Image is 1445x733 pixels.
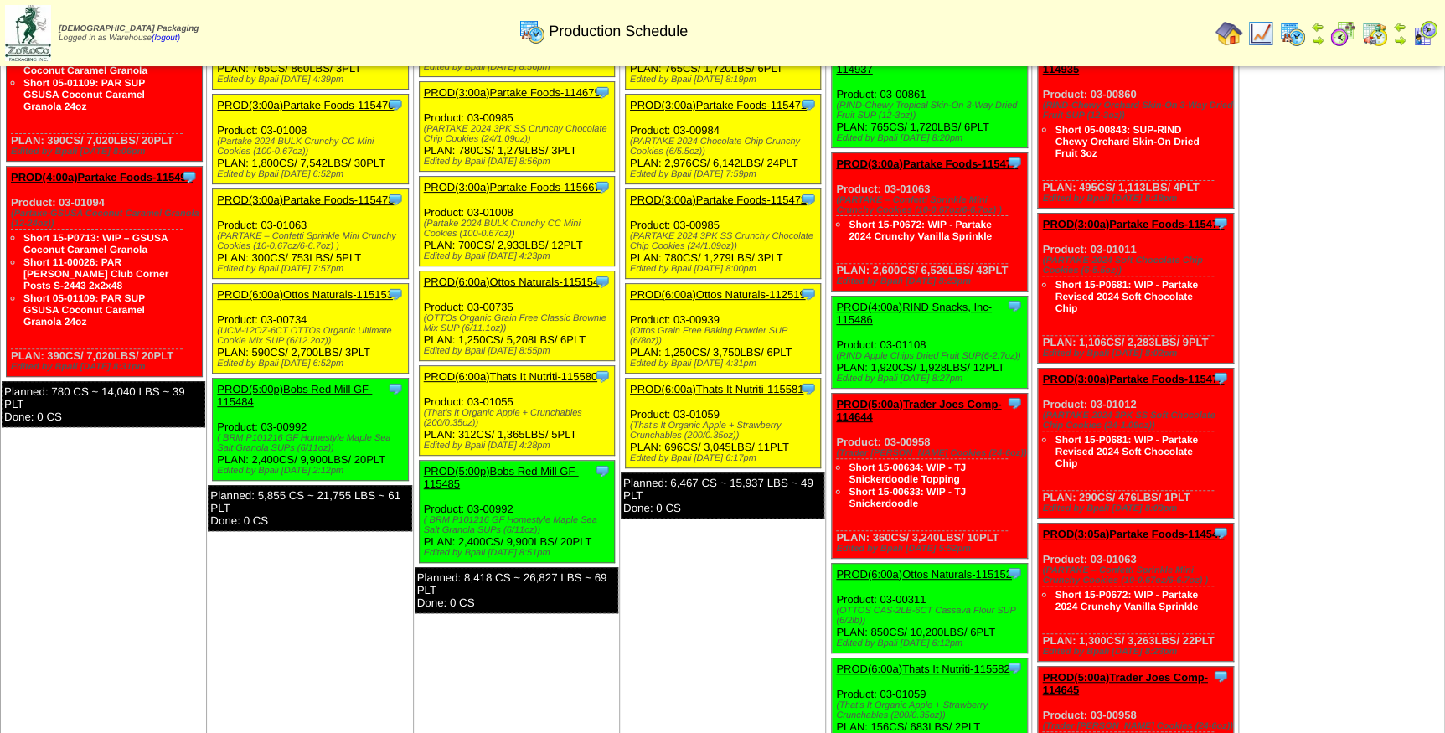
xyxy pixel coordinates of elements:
img: arrowright.gif [1393,34,1406,47]
img: Tooltip [387,286,404,302]
img: Tooltip [1212,668,1229,684]
div: Product: 03-01011 PLAN: 1,106CS / 2,283LBS / 9PLT [1038,213,1234,363]
img: Tooltip [594,178,611,195]
a: Short 15-00633: WIP - TJ Snickerdoodle [849,486,966,509]
img: Tooltip [181,168,198,185]
div: (PARTAKE 2024 Chocolate Chip Crunchy Cookies (6/5.5oz)) [630,137,821,157]
img: arrowleft.gif [1393,20,1406,34]
img: calendarblend.gif [1329,20,1356,47]
div: Edited by Bpali [DATE] 4:39pm [217,75,408,85]
a: PROD(6:00a)Thats It Nutriti-115580 [424,370,597,383]
div: (PARTAKE – Confetti Sprinkle Mini Crunchy Cookies (10-0.67oz/6-6.7oz) ) [217,231,408,251]
div: Edited by Bpali [DATE] 8:56pm [424,157,615,167]
a: Short 15-00634: WIP - TJ Snickerdoodle Topping [849,462,966,485]
div: ( BRM P101216 GF Homestyle Maple Sea Salt Granola SUPs (6/11oz)) [217,433,408,453]
img: Tooltip [1006,659,1023,676]
a: Short 15-P0681: WIP - Partake Revised 2024 Soft Chocolate Chip [1055,434,1198,469]
div: Edited by Bpali [DATE] 8:19pm [630,75,821,85]
a: PROD(6:00a)Thats It Nutriti-115582 [836,663,1009,675]
div: Product: 03-01055 PLAN: 312CS / 1,365LBS / 5PLT [419,366,615,456]
div: Edited by Bpali [DATE] 8:27pm [836,374,1027,384]
div: Edited by Bpali [DATE] 8:02pm [1042,348,1233,359]
img: Tooltip [1212,524,1229,541]
div: (PARTAKE 2024 3PK SS Crunchy Chocolate Chip Cookies (24/1.09oz)) [424,124,615,144]
img: Tooltip [800,380,817,397]
div: (PARTAKE – Confetti Sprinkle Mini Crunchy Cookies (10-0.67oz/6-6.7oz) ) [1042,565,1233,586]
img: Tooltip [800,286,817,302]
a: PROD(5:00p)Bobs Red Mill GF-115484 [217,383,372,408]
div: Edited by Bpali [DATE] 8:00pm [630,264,821,274]
a: PROD(5:00a)Trader Joes Comp-114645 [1042,671,1207,696]
a: PROD(3:00a)Partake Foods-115476 [1042,373,1224,385]
a: Short 15-P0672: WIP - Partake 2024 Crunchy Vanilla Sprinkle [849,219,992,242]
a: PROD(6:00a)Ottos Naturals-115153 [217,288,393,301]
img: Tooltip [1212,369,1229,386]
div: (RIND-Chewy Orchard Skin-On 3-Way Dried Fruit SUP (12-3oz)) [1042,101,1233,121]
img: calendarprod.gif [519,18,545,44]
div: Product: 03-00985 PLAN: 780CS / 1,279LBS / 3PLT [625,189,821,279]
div: Edited by Bpali [DATE] 8:51pm [424,548,615,558]
img: calendarcustomer.gif [1411,20,1438,47]
div: (Ottos Grain Free Baking Powder SUP (6/8oz)) [630,326,821,346]
div: Product: 03-00992 PLAN: 2,400CS / 9,900LBS / 20PLT [419,461,615,563]
img: Tooltip [800,191,817,208]
a: PROD(6:00a)Thats It Nutriti-115581 [630,383,803,395]
div: (RIND-Chewy Tropical Skin-On 3-Way Dried Fruit SUP (12-3oz)) [836,101,1027,121]
div: Product: 03-01059 PLAN: 696CS / 3,045LBS / 11PLT [625,379,821,468]
img: arrowright.gif [1311,34,1324,47]
div: Product: 03-00985 PLAN: 780CS / 1,279LBS / 3PLT [419,82,615,172]
a: (logout) [152,34,180,43]
img: Tooltip [1006,297,1023,314]
div: (Partake 2024 BULK Crunchy CC Mini Cookies (100-0.67oz)) [217,137,408,157]
a: PROD(6:00a)Ottos Naturals-115154 [424,276,600,288]
div: Product: 03-01094 PLAN: 390CS / 7,020LBS / 20PLT [7,167,203,377]
div: Planned: 5,855 CS ~ 21,755 LBS ~ 61 PLT Done: 0 CS [208,485,411,531]
div: Product: 03-00860 PLAN: 495CS / 1,113LBS / 4PLT [1038,45,1234,208]
div: Product: 03-01063 PLAN: 1,300CS / 3,263LBS / 22PLT [1038,523,1234,661]
a: Short 15-P0681: WIP - Partake Revised 2024 Soft Chocolate Chip [1055,279,1198,314]
img: Tooltip [594,273,611,290]
div: Edited by Bpali [DATE] 8:55pm [424,346,615,356]
div: Edited by Bpali [DATE] 8:18pm [1042,194,1233,204]
div: Edited by Bpali [DATE] 2:12pm [217,466,408,476]
a: Short 05-00843: SUP-RIND Chewy Orchard Skin-On Dried Fruit 3oz [1055,124,1199,159]
img: zoroco-logo-small.webp [5,5,51,61]
div: (That's It Organic Apple + Crunchables (200/0.35oz)) [424,408,615,428]
img: calendarprod.gif [1279,20,1306,47]
div: Edited by Bpali [DATE] 6:52pm [217,359,408,369]
img: Tooltip [800,96,817,113]
a: Short 05-01109: PAR SUP GSUSA Coconut Caramel Granola 24oz [23,292,145,328]
div: (Trader [PERSON_NAME] Cookies (24-6oz)) [836,448,1027,458]
div: Planned: 8,418 CS ~ 26,827 LBS ~ 69 PLT Done: 0 CS [415,567,618,613]
div: Edited by Bpali [DATE] 8:06pm [11,147,202,157]
a: Short 15-P0672: WIP - Partake 2024 Crunchy Vanilla Sprinkle [1055,589,1198,612]
div: Edited by Bpali [DATE] 4:31pm [630,359,821,369]
a: PROD(6:00a)Ottos Naturals-112519 [630,288,806,301]
div: Product: 03-01012 PLAN: 290CS / 476LBS / 1PLT [1038,368,1234,518]
div: (OTTOs Organic Grain Free Classic Brownie Mix SUP (6/11.1oz)) [424,313,615,333]
a: PROD(3:00a)Partake Foods-115471 [630,99,807,111]
a: PROD(6:00a)Ottos Naturals-115152 [836,568,1012,581]
div: Product: 03-00939 PLAN: 1,250CS / 3,750LBS / 6PLT [625,284,821,374]
a: PROD(4:00a)Partake Foods-115494 [11,171,193,183]
div: Edited by Bpali [DATE] 8:23pm [1042,647,1233,657]
div: Edited by Bpali [DATE] 8:20pm [836,133,1027,143]
div: Product: 03-00984 PLAN: 2,976CS / 6,142LBS / 24PLT [625,95,821,184]
img: Tooltip [594,368,611,385]
span: Logged in as Warehouse [59,24,199,43]
span: Production Schedule [549,23,688,40]
div: Product: 03-01008 PLAN: 1,800CS / 7,542LBS / 30PLT [213,95,409,184]
div: (That's It Organic Apple + Strawberry Crunchables (200/0.35oz)) [836,700,1027,720]
div: Edited by Bpali [DATE] 7:57pm [217,264,408,274]
a: PROD(3:00a)Partake Foods-115473 [217,194,394,206]
div: Product: 03-00311 PLAN: 850CS / 10,200LBS / 6PLT [832,563,1028,653]
img: calendarinout.gif [1361,20,1388,47]
img: line_graph.gif [1247,20,1274,47]
div: Product: 03-00861 PLAN: 765CS / 1,720LBS / 6PLT [832,45,1028,147]
div: (RIND Apple Chips Dried Fruit SUP(6-2.7oz)) [836,351,1027,361]
div: (OTTOS CAS-2LB-6CT Cassava Flour SUP (6/2lb)) [836,606,1027,626]
div: Edited by Bpali [DATE] 6:12pm [836,638,1027,648]
div: Edited by Bpali [DATE] 8:23pm [836,276,1027,286]
div: Edited by Bpali [DATE] 6:52pm [217,169,408,179]
img: Tooltip [387,380,404,397]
